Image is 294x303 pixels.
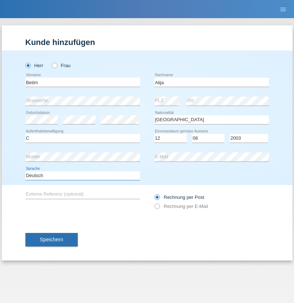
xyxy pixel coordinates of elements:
label: Frau [52,63,71,68]
label: Rechnung per Post [154,195,204,200]
a: menu [276,7,290,11]
i: menu [279,6,287,13]
input: Rechnung per Post [154,195,159,204]
label: Herr [25,63,44,68]
button: Speichern [25,233,78,247]
input: Frau [52,63,57,67]
input: Rechnung per E-Mail [154,204,159,213]
h1: Kunde hinzufügen [25,38,269,47]
span: Speichern [40,237,63,242]
input: Herr [25,63,30,67]
label: Rechnung per E-Mail [154,204,208,209]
